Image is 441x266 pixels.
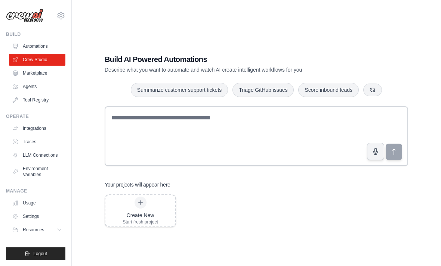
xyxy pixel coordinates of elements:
[23,227,44,233] span: Resources
[9,122,65,134] a: Integrations
[9,149,65,161] a: LLM Connections
[9,163,65,181] a: Environment Variables
[123,219,158,225] div: Start fresh project
[9,210,65,222] a: Settings
[6,247,65,260] button: Logout
[131,83,228,97] button: Summarize customer support tickets
[6,113,65,119] div: Operate
[105,66,356,73] p: Describe what you want to automate and watch AI create intelligent workflows for you
[105,54,356,65] h1: Build AI Powered Automations
[9,81,65,93] a: Agents
[9,54,65,66] a: Crew Studio
[363,84,382,96] button: Get new suggestions
[33,251,47,257] span: Logout
[9,224,65,236] button: Resources
[9,40,65,52] a: Automations
[367,143,384,160] button: Click to speak your automation idea
[123,212,158,219] div: Create New
[105,181,170,188] h3: Your projects will appear here
[6,31,65,37] div: Build
[9,67,65,79] a: Marketplace
[9,94,65,106] a: Tool Registry
[9,197,65,209] a: Usage
[232,83,294,97] button: Triage GitHub issues
[6,9,43,23] img: Logo
[298,83,359,97] button: Score inbound leads
[6,188,65,194] div: Manage
[9,136,65,148] a: Traces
